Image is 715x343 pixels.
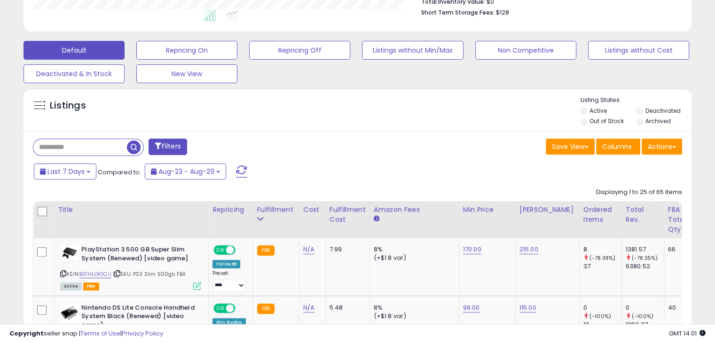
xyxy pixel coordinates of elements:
a: N/A [303,303,314,312]
b: PlayStation 3 500 GB Super Slim System (Renewed) [video game] [81,245,196,265]
a: 170.00 [463,245,481,254]
img: 41guhQbJ1CL._SL40_.jpg [60,304,79,322]
b: Nintendo DS Lite Console Handheld System Black (Renewed) [video game] [81,304,196,332]
button: Actions [642,139,682,155]
div: Title [58,205,204,215]
a: B01HLLRGCU [79,270,111,278]
div: Total Rev. [626,205,660,225]
div: Amazon Fees [374,205,455,215]
div: 6380.52 [626,262,664,271]
div: Cost [303,205,322,215]
label: Out of Stock [589,117,624,125]
a: Privacy Policy [122,329,163,338]
span: 2025-09-6 14:01 GMT [669,329,706,338]
div: 37 [583,262,621,271]
div: 8% [374,304,452,312]
button: Default [24,41,125,60]
a: N/A [303,245,314,254]
a: 99.00 [463,303,480,312]
span: Compared to: [98,168,141,177]
small: (-100%) [589,312,611,320]
div: Fulfillment [257,205,295,215]
span: | SKU: PS3 Slim 500gb FBA [113,270,186,278]
div: Follow BB [212,260,240,268]
div: Min Price [463,205,511,215]
div: Preset: [212,270,246,291]
label: Archived [645,117,670,125]
button: Save View [546,139,595,155]
div: Fulfillment Cost [330,205,366,225]
button: Deactivated & In Stock [24,64,125,83]
small: FBA [257,304,275,314]
div: Repricing [212,205,249,215]
span: Columns [602,142,632,151]
span: All listings currently available for purchase on Amazon [60,282,82,290]
small: Amazon Fees. [374,215,379,223]
div: Displaying 1 to 25 of 65 items [596,188,682,197]
div: 66 [668,245,683,254]
a: 115.00 [519,303,536,312]
div: 40 [668,304,683,312]
div: [PERSON_NAME] [519,205,575,215]
div: FBA Total Qty [668,205,686,234]
button: Non Competitive [475,41,576,60]
button: Listings without Cost [588,41,689,60]
div: 0 [626,304,664,312]
div: 7.99 [330,245,362,254]
div: Ordered Items [583,205,618,225]
b: Short Term Storage Fees: [421,8,495,16]
label: Active [589,107,607,115]
button: Aug-23 - Aug-29 [145,164,226,179]
button: Filters [149,139,187,155]
button: Last 7 Days [34,164,96,179]
button: Repricing Off [249,41,350,60]
div: ASIN: [60,245,201,289]
span: FBA [83,282,99,290]
div: 1381.57 [626,245,664,254]
span: OFF [234,246,249,254]
div: 8% [374,245,452,254]
div: 5.48 [330,304,362,312]
div: (+$1.8 var) [374,254,452,262]
strong: Copyright [9,329,44,338]
div: 0 [583,304,621,312]
button: Columns [596,139,640,155]
span: Last 7 Days [47,167,85,176]
img: 41pHW4+W0rL._SL40_.jpg [60,245,79,260]
p: Listing States: [581,96,691,105]
span: ON [214,304,226,312]
span: ON [214,246,226,254]
small: (-78.35%) [632,254,658,262]
div: 8 [583,245,621,254]
button: Repricing On [136,41,237,60]
small: (-78.38%) [589,254,615,262]
a: Terms of Use [80,329,120,338]
span: Aug-23 - Aug-29 [158,167,214,176]
label: Deactivated [645,107,680,115]
a: 215.00 [519,245,538,254]
div: seller snap | | [9,329,163,338]
div: (+$1.8 var) [374,312,452,320]
h5: Listings [50,99,86,112]
span: $128 [496,8,509,17]
span: OFF [234,304,249,312]
small: FBA [257,245,275,256]
small: (-100%) [632,312,653,320]
button: New View [136,64,237,83]
button: Listings without Min/Max [362,41,463,60]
